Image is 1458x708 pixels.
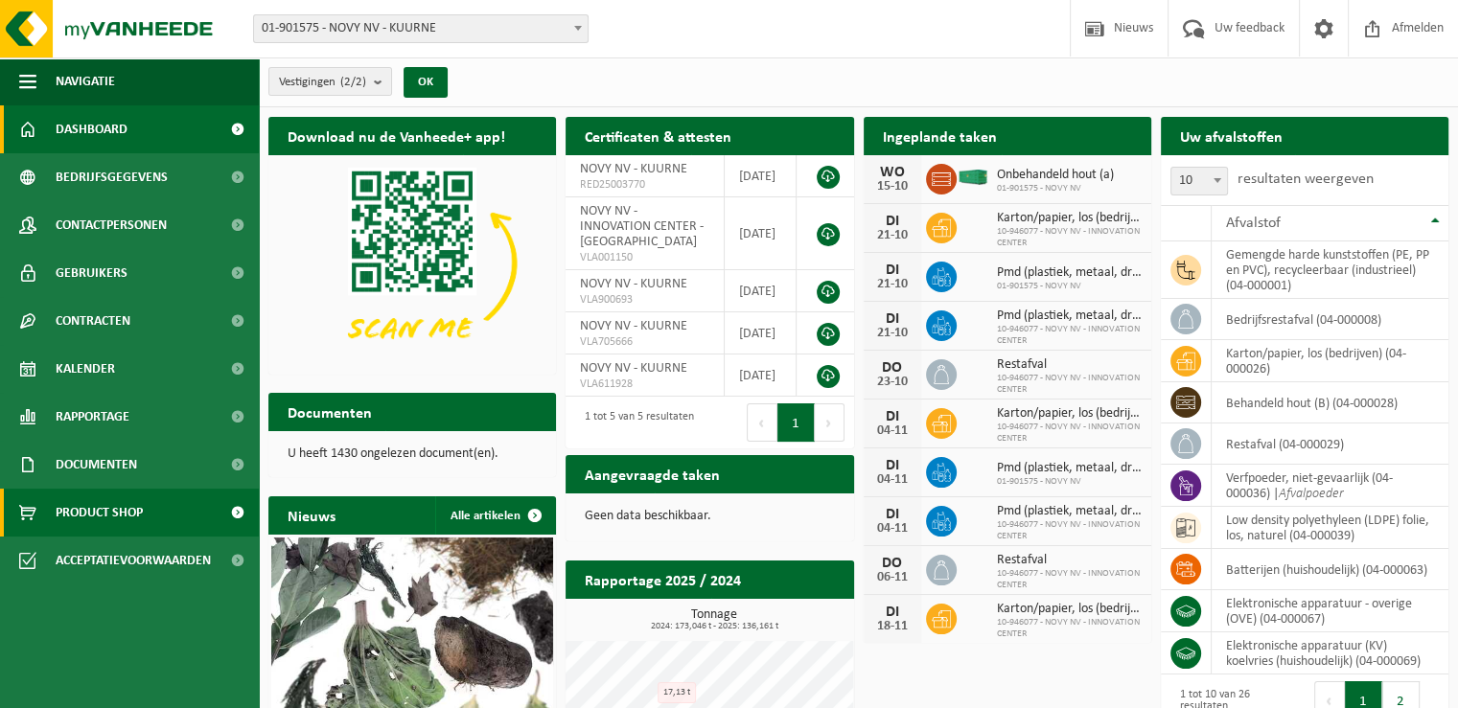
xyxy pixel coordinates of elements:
h2: Download nu de Vanheede+ app! [268,117,524,154]
span: 10-946077 - NOVY NV - INNOVATION CENTER [997,422,1142,445]
div: 21-10 [873,229,912,242]
span: VLA900693 [580,292,709,308]
td: behandeld hout (B) (04-000028) [1212,382,1448,423]
h3: Tonnage [575,608,853,631]
td: low density polyethyleen (LDPE) folie, los, naturel (04-000039) [1212,507,1448,549]
span: Dashboard [56,105,127,153]
td: elektronische apparatuur - overige (OVE) (04-000067) [1212,590,1448,632]
div: DI [873,263,912,278]
a: Bekijk rapportage [711,598,852,636]
count: (2/2) [340,76,366,88]
span: Documenten [56,441,137,489]
td: verfpoeder, niet-gevaarlijk (04-000036) | [1212,465,1448,507]
div: 21-10 [873,327,912,340]
span: Onbehandeld hout (a) [997,168,1114,183]
span: 10-946077 - NOVY NV - INNOVATION CENTER [997,324,1142,347]
span: Contactpersonen [56,201,167,249]
span: Karton/papier, los (bedrijven) [997,211,1142,226]
h2: Ingeplande taken [864,117,1016,154]
div: DI [873,311,912,327]
span: NOVY NV - KUURNE [580,277,687,291]
td: batterijen (huishoudelijk) (04-000063) [1212,549,1448,590]
span: 01-901575 - NOVY NV [997,281,1142,292]
td: gemengde harde kunststoffen (PE, PP en PVC), recycleerbaar (industrieel) (04-000001) [1212,241,1448,299]
h2: Certificaten & attesten [566,117,751,154]
span: 10 [1170,167,1228,195]
h2: Aangevraagde taken [566,455,739,492]
span: RED25003770 [580,177,709,193]
div: 1 tot 5 van 5 resultaten [575,401,694,444]
h2: Rapportage 2025 / 2024 [566,560,760,598]
div: 04-11 [873,424,912,438]
div: DI [873,458,912,473]
div: 23-10 [873,376,912,389]
button: OK [404,67,448,98]
button: Next [815,403,845,442]
h2: Nieuws [268,496,355,534]
span: Contracten [56,297,130,345]
div: DO [873,360,912,376]
label: resultaten weergeven [1238,171,1374,187]
p: Geen data beschikbaar. [585,510,834,523]
span: 2024: 173,046 t - 2025: 136,161 t [575,622,853,631]
span: 01-901575 - NOVY NV [997,476,1142,488]
button: 1 [777,403,815,442]
div: WO [873,165,912,180]
div: 17,13 t [658,682,696,703]
i: Afvalpoeder [1279,487,1344,501]
span: NOVY NV - INNOVATION CENTER - [GEOGRAPHIC_DATA] [580,204,704,249]
span: Acceptatievoorwaarden [56,537,211,584]
span: Pmd (plastiek, metaal, drankkartons) (bedrijven) [997,504,1142,519]
span: 01-901575 - NOVY NV - KUURNE [253,14,589,43]
td: [DATE] [725,197,797,270]
span: VLA611928 [580,377,709,392]
span: Restafval [997,357,1142,373]
span: Product Shop [56,489,143,537]
td: [DATE] [725,354,797,397]
span: Karton/papier, los (bedrijven) [997,406,1142,422]
div: 18-11 [873,620,912,633]
div: DO [873,556,912,571]
span: 10-946077 - NOVY NV - INNOVATION CENTER [997,617,1142,640]
span: Gebruikers [56,249,127,297]
span: 01-901575 - NOVY NV - KUURNE [254,15,588,42]
span: VLA705666 [580,334,709,350]
h2: Uw afvalstoffen [1161,117,1302,154]
button: Previous [747,403,777,442]
div: DI [873,507,912,522]
div: 21-10 [873,278,912,291]
h2: Documenten [268,393,391,430]
span: 10-946077 - NOVY NV - INNOVATION CENTER [997,519,1142,542]
span: Rapportage [56,393,129,441]
div: 06-11 [873,571,912,584]
span: 10 [1171,168,1227,194]
span: 10-946077 - NOVY NV - INNOVATION CENTER [997,568,1142,591]
div: 04-11 [873,522,912,536]
span: Afvalstof [1226,216,1281,231]
span: Karton/papier, los (bedrijven) [997,602,1142,617]
td: karton/papier, los (bedrijven) (04-000026) [1212,340,1448,382]
span: 10-946077 - NOVY NV - INNOVATION CENTER [997,226,1142,249]
span: Restafval [997,553,1142,568]
button: Vestigingen(2/2) [268,67,392,96]
span: Pmd (plastiek, metaal, drankkartons) (bedrijven) [997,308,1142,324]
span: NOVY NV - KUURNE [580,319,687,333]
td: [DATE] [725,312,797,354]
td: restafval (04-000029) [1212,423,1448,465]
span: NOVY NV - KUURNE [580,162,687,176]
span: Bedrijfsgegevens [56,153,168,201]
img: HK-XC-40-GN-00 [957,169,989,186]
a: Alle artikelen [435,496,554,535]
div: DI [873,214,912,229]
span: Pmd (plastiek, metaal, drankkartons) (bedrijven) [997,265,1142,281]
p: U heeft 1430 ongelezen document(en). [288,447,537,461]
div: DI [873,605,912,620]
span: NOVY NV - KUURNE [580,361,687,376]
span: Pmd (plastiek, metaal, drankkartons) (bedrijven) [997,461,1142,476]
td: [DATE] [725,270,797,312]
div: DI [873,409,912,424]
span: 01-901575 - NOVY NV [997,183,1114,194]
img: Download de VHEPlus App [268,155,556,371]
div: 15-10 [873,180,912,194]
td: elektronische apparatuur (KV) koelvries (huishoudelijk) (04-000069) [1212,632,1448,674]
